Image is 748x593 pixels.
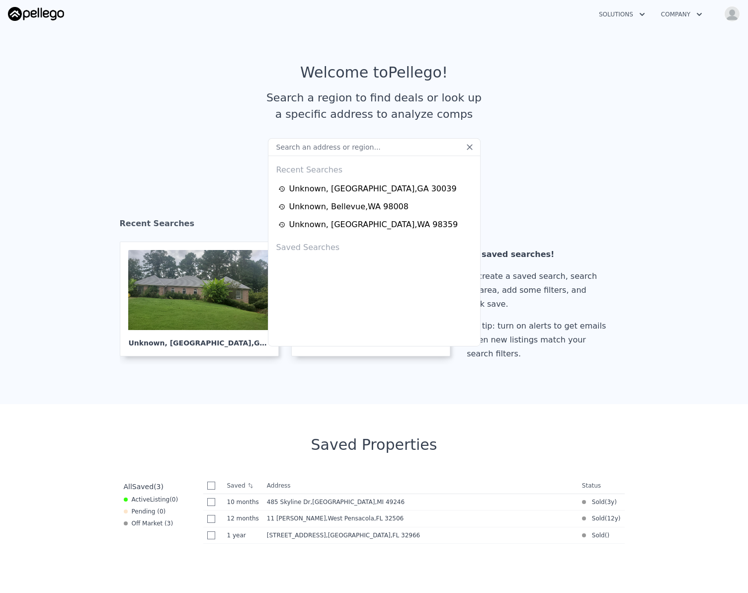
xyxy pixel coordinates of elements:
[586,498,607,506] span: Sold (
[150,496,170,503] span: Listing
[251,339,292,347] span: , GA 30039
[310,499,409,506] span: , [GEOGRAPHIC_DATA]
[591,5,653,23] button: Solutions
[586,514,607,522] span: Sold (
[268,138,481,156] input: Search an address or region...
[586,531,607,539] span: Sold (
[267,515,326,522] span: 11 [PERSON_NAME]
[278,219,473,231] a: Unknown, [GEOGRAPHIC_DATA],WA 98359
[467,319,610,361] div: Pro tip: turn on alerts to get emails when new listings match your search filters.
[272,156,476,180] div: Recent Searches
[132,496,178,504] span: Active ( 0 )
[278,183,473,195] a: Unknown, [GEOGRAPHIC_DATA],GA 30039
[227,498,259,506] time: 2024-10-30 04:35
[227,531,259,539] time: 2024-07-12 19:42
[120,436,629,454] div: Saved Properties
[326,515,408,522] span: , West Pensacola
[289,219,458,231] div: Unknown , [GEOGRAPHIC_DATA] , WA 98359
[375,499,405,506] span: , MI 49246
[391,532,420,539] span: , FL 32966
[124,519,173,527] div: Off Market ( 3 )
[607,498,614,506] time: 2022-10-03 10:07
[618,514,621,522] span: )
[724,6,740,22] img: avatar
[263,89,486,122] div: Search a region to find deals or look up a specific address to analyze comps
[467,269,610,311] div: To create a saved search, search an area, add some filters, and click save.
[132,483,154,491] span: Saved
[653,5,710,23] button: Company
[467,248,610,261] div: No saved searches!
[128,330,270,348] div: Unknown , [GEOGRAPHIC_DATA]
[326,532,424,539] span: , [GEOGRAPHIC_DATA]
[223,478,263,494] th: Saved
[120,210,629,242] div: Recent Searches
[120,242,287,356] a: Unknown, [GEOGRAPHIC_DATA],GA 30039
[289,183,457,195] div: Unknown , [GEOGRAPHIC_DATA] , GA 30039
[289,201,409,213] div: Unknown , Bellevue , WA 98008
[607,531,609,539] span: )
[614,498,617,506] span: )
[272,234,476,257] div: Saved Searches
[263,478,578,494] th: Address
[300,64,448,82] div: Welcome to Pellego !
[267,499,311,506] span: 485 Skyline Dr
[578,478,625,494] th: Status
[124,482,164,492] div: All ( 3 )
[278,201,473,213] a: Unknown, Bellevue,WA 98008
[267,532,326,539] span: [STREET_ADDRESS]
[607,514,618,522] time: 2013-05-14 13:00
[374,515,404,522] span: , FL 32506
[124,508,166,515] div: Pending ( 0 )
[227,514,259,522] time: 2024-09-03 18:59
[8,7,64,21] img: Pellego
[375,339,417,347] span: , WA 98008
